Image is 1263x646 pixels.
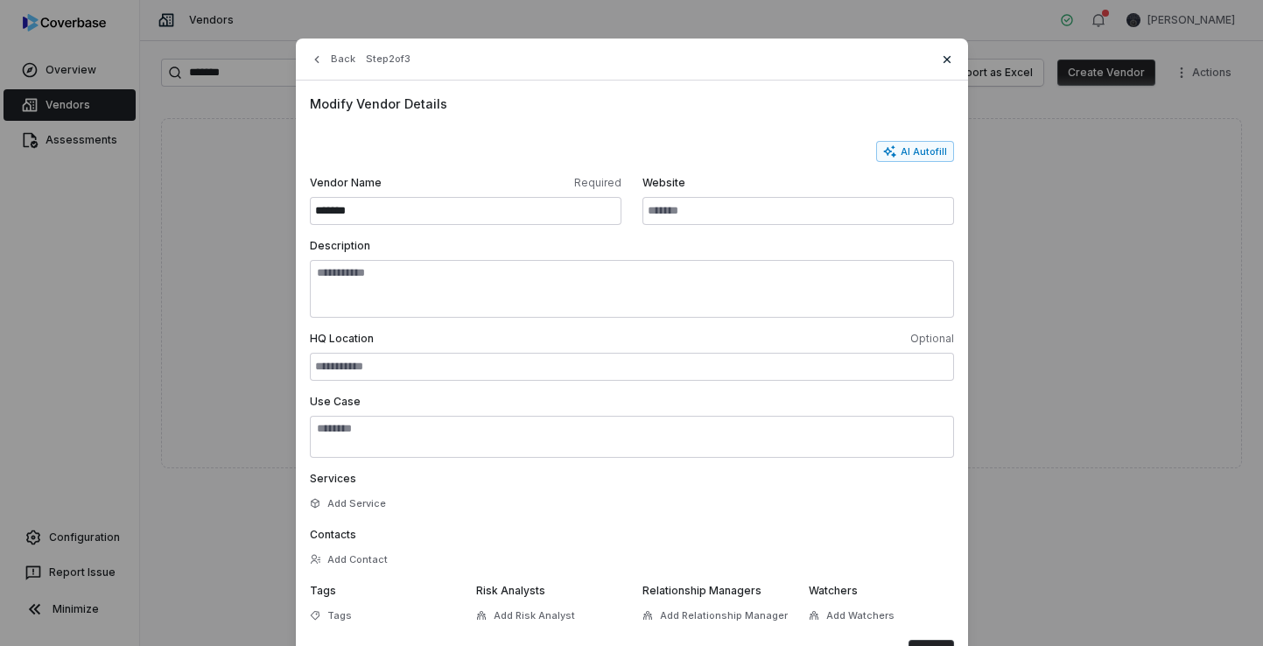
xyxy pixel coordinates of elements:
span: Website [642,176,954,190]
span: HQ Location [310,332,628,346]
span: Vendor Name [310,176,462,190]
span: Risk Analysts [476,584,545,597]
span: Tags [327,609,352,622]
span: Add Risk Analyst [494,609,575,622]
button: Back [305,44,361,75]
span: Relationship Managers [642,584,761,597]
button: AI Autofill [876,141,954,162]
span: Tags [310,584,336,597]
span: Use Case [310,395,361,408]
span: Optional [635,332,954,346]
button: Add Contact [305,544,393,575]
span: Add Relationship Manager [660,609,788,622]
span: Required [469,176,621,190]
span: Description [310,239,370,252]
button: Add Watchers [803,600,900,631]
span: Watchers [809,584,858,597]
span: Modify Vendor Details [310,95,954,113]
button: Add Service [305,488,391,519]
span: Step 2 of 3 [366,53,410,66]
span: Services [310,472,356,485]
span: Contacts [310,528,356,541]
